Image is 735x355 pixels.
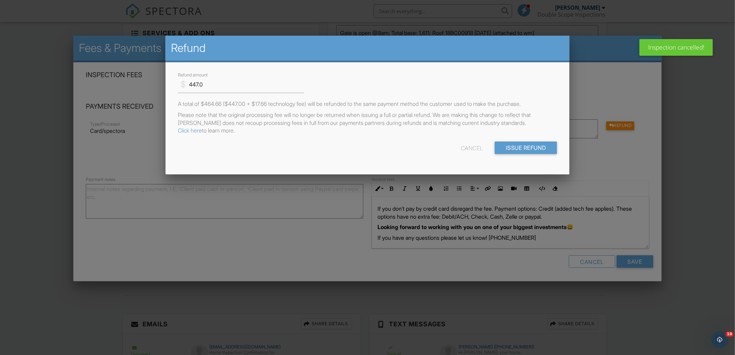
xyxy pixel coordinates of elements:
p: A total of $464.66 ($447.00 + $17.66 technology fee) will be refunded to the same payment method ... [178,100,557,108]
div: $ [181,79,186,91]
input: Issue Refund [495,142,557,154]
div: Inspection cancelled! [639,39,713,56]
h2: Refund [171,41,564,55]
label: Refund amount [178,72,208,78]
div: Cancel [461,142,483,154]
a: Click here [178,127,202,134]
span: 10 [726,331,734,337]
p: Please note that the original processing fee will no longer be returned when issuing a full or pa... [178,111,557,134]
iframe: Intercom live chat [711,331,728,348]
